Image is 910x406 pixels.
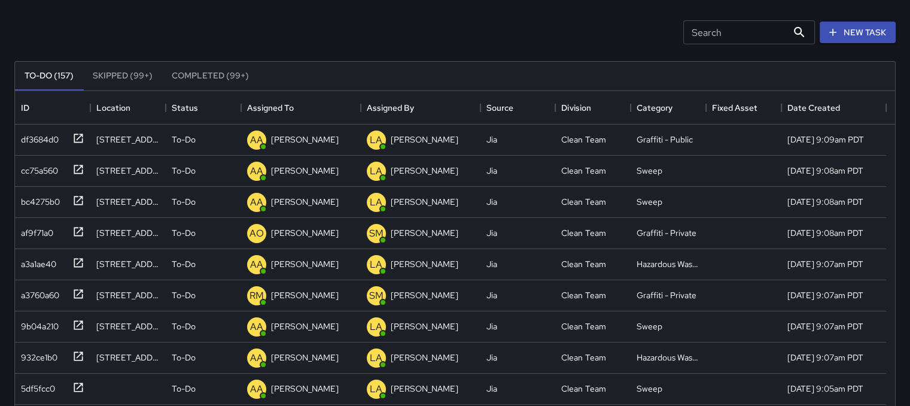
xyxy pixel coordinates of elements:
[637,320,662,332] div: Sweep
[706,91,781,125] div: Fixed Asset
[250,382,263,396] p: AA
[15,62,83,90] button: To-Do (157)
[787,383,863,395] div: 8/19/2025, 9:05am PDT
[271,352,339,363] p: [PERSON_NAME]
[96,227,160,239] div: 150 Van Ness Avenue
[391,258,458,270] p: [PERSON_NAME]
[249,289,264,303] p: RM
[370,257,382,272] p: LA
[637,227,696,239] div: Graffiti - Private
[555,91,631,125] div: Division
[172,91,198,125] div: Status
[561,383,605,395] div: Clean Team
[16,160,58,177] div: cc75a560
[16,347,57,363] div: 932ce1b0
[391,352,458,363] p: [PERSON_NAME]
[631,91,706,125] div: Category
[96,165,160,177] div: 580 Mcallister Street
[241,91,361,125] div: Assigned To
[370,164,382,178] p: LA
[16,284,59,301] div: a3760a60
[16,129,59,146] div: df3684d0
[172,258,196,270] p: To-Do
[96,320,160,332] div: 600 Mcallister Street
[369,289,384,303] p: SM
[16,316,59,332] div: 9b04a210
[83,62,162,90] button: Skipped (99+)
[370,133,382,147] p: LA
[787,289,863,301] div: 8/19/2025, 9:07am PDT
[21,91,29,125] div: ID
[561,227,605,239] div: Clean Team
[486,196,497,208] div: Jia
[96,196,160,208] div: 580 Mcallister Street
[486,352,497,363] div: Jia
[787,320,863,332] div: 8/19/2025, 9:07am PDT
[16,253,56,270] div: a3a1ae40
[781,91,886,125] div: Date Created
[787,165,863,177] div: 8/19/2025, 9:08am PDT
[787,258,863,270] div: 8/19/2025, 9:07am PDT
[480,91,556,125] div: Source
[787,352,863,363] div: 8/19/2025, 9:07am PDT
[172,352,196,363] p: To-Do
[391,227,458,239] p: [PERSON_NAME]
[16,191,60,208] div: bc4275b0
[561,320,605,332] div: Clean Team
[250,351,263,365] p: AA
[361,91,480,125] div: Assigned By
[712,91,757,125] div: Fixed Asset
[561,91,591,125] div: Division
[271,383,339,395] p: [PERSON_NAME]
[486,258,497,270] div: Jia
[166,91,241,125] div: Status
[391,165,458,177] p: [PERSON_NAME]
[271,320,339,332] p: [PERSON_NAME]
[787,196,863,208] div: 8/19/2025, 9:08am PDT
[96,289,160,301] div: 200 Van Ness Avenue
[271,289,339,301] p: [PERSON_NAME]
[561,258,605,270] div: Clean Team
[271,196,339,208] p: [PERSON_NAME]
[561,165,605,177] div: Clean Team
[561,289,605,301] div: Clean Team
[271,134,339,146] p: [PERSON_NAME]
[820,22,896,44] button: New Task
[172,289,196,301] p: To-Do
[172,227,196,239] p: To-Do
[561,134,605,146] div: Clean Team
[486,91,513,125] div: Source
[637,196,662,208] div: Sweep
[637,165,662,177] div: Sweep
[96,352,160,363] div: 600 Mcallister Street
[96,91,130,125] div: Location
[637,91,672,125] div: Category
[787,91,840,125] div: Date Created
[271,165,339,177] p: [PERSON_NAME]
[162,62,258,90] button: Completed (99+)
[271,227,339,239] p: [PERSON_NAME]
[96,258,160,270] div: 600 Mcallister Street
[172,134,196,146] p: To-Do
[250,133,263,147] p: AA
[250,164,263,178] p: AA
[172,165,196,177] p: To-Do
[486,320,497,332] div: Jia
[391,196,458,208] p: [PERSON_NAME]
[486,165,497,177] div: Jia
[172,383,196,395] p: To-Do
[391,134,458,146] p: [PERSON_NAME]
[561,352,605,363] div: Clean Team
[787,134,864,146] div: 8/19/2025, 9:09am PDT
[90,91,166,125] div: Location
[486,134,497,146] div: Jia
[391,289,458,301] p: [PERSON_NAME]
[172,320,196,332] p: To-Do
[16,222,53,239] div: af9f71a0
[637,289,696,301] div: Graffiti - Private
[561,196,605,208] div: Clean Team
[249,226,264,241] p: AO
[486,289,497,301] div: Jia
[486,227,497,239] div: Jia
[96,134,160,146] div: 540 Mcallister Street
